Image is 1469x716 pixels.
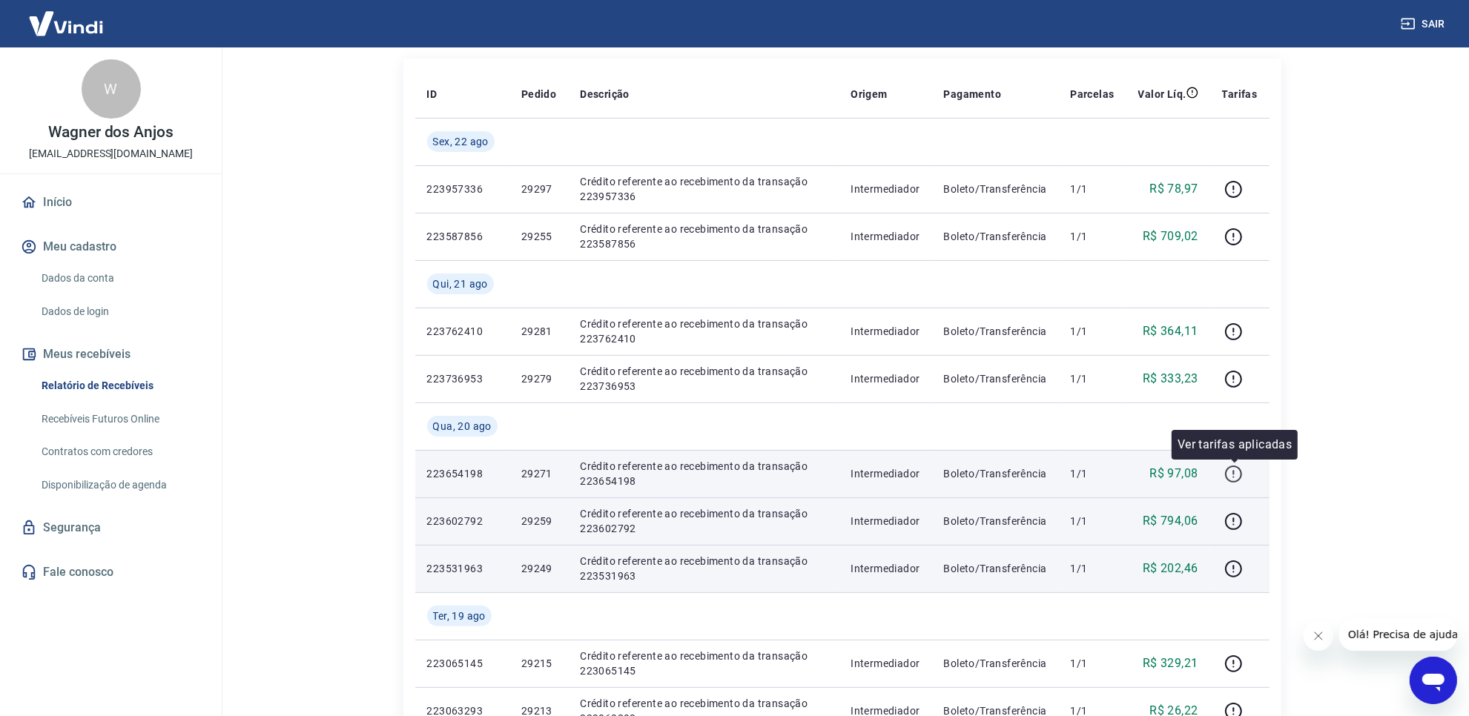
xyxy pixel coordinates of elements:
[1070,324,1114,339] p: 1/1
[580,506,827,536] p: Crédito referente ao recebimento da transação 223602792
[1143,560,1198,577] p: R$ 202,46
[433,609,486,623] span: Ter, 19 ago
[433,419,492,434] span: Qua, 20 ago
[1398,10,1451,38] button: Sair
[521,371,556,386] p: 29279
[943,371,1046,386] p: Boleto/Transferência
[943,656,1046,671] p: Boleto/Transferência
[36,296,204,327] a: Dados de login
[1149,180,1198,198] p: R$ 78,97
[29,146,193,162] p: [EMAIL_ADDRESS][DOMAIN_NAME]
[1070,561,1114,576] p: 1/1
[943,87,1001,102] p: Pagamento
[521,324,556,339] p: 29281
[851,561,920,576] p: Intermediador
[1149,465,1198,483] p: R$ 97,08
[1178,436,1292,454] p: Ver tarifas aplicadas
[943,182,1046,196] p: Boleto/Transferência
[1143,512,1198,530] p: R$ 794,06
[433,134,489,149] span: Sex, 22 ago
[9,10,125,22] span: Olá! Precisa de ajuda?
[580,316,827,346] p: Crédito referente ao recebimento da transação 223762410
[18,231,204,263] button: Meu cadastro
[433,276,488,291] span: Qui, 21 ago
[1070,656,1114,671] p: 1/1
[943,324,1046,339] p: Boleto/Transferência
[521,514,556,528] p: 29259
[36,437,204,467] a: Contratos com credores
[427,229,498,244] p: 223587856
[427,182,498,196] p: 223957336
[943,561,1046,576] p: Boleto/Transferência
[580,174,827,204] p: Crédito referente ao recebimento da transação 223957336
[1222,87,1258,102] p: Tarifas
[427,514,498,528] p: 223602792
[427,561,498,576] p: 223531963
[427,324,498,339] p: 223762410
[82,59,141,119] div: W
[580,459,827,488] p: Crédito referente ao recebimento da transação 223654198
[943,229,1046,244] p: Boleto/Transferência
[580,222,827,251] p: Crédito referente ao recebimento da transação 223587856
[521,656,556,671] p: 29215
[1070,87,1114,102] p: Parcelas
[851,182,920,196] p: Intermediador
[1143,228,1198,245] p: R$ 709,02
[943,514,1046,528] p: Boleto/Transferência
[18,1,114,46] img: Vindi
[521,182,556,196] p: 29297
[851,87,887,102] p: Origem
[851,466,920,481] p: Intermediador
[521,561,556,576] p: 29249
[1410,657,1457,704] iframe: Botão para abrir a janela de mensagens
[521,229,556,244] p: 29255
[580,649,827,678] p: Crédito referente ao recebimento da transação 223065145
[18,338,204,371] button: Meus recebíveis
[36,371,204,401] a: Relatório de Recebíveis
[851,371,920,386] p: Intermediador
[427,87,438,102] p: ID
[1304,621,1333,651] iframe: Fechar mensagem
[1070,371,1114,386] p: 1/1
[427,656,498,671] p: 223065145
[1143,322,1198,340] p: R$ 364,11
[1070,229,1114,244] p: 1/1
[1070,514,1114,528] p: 1/1
[943,466,1046,481] p: Boleto/Transferência
[1070,466,1114,481] p: 1/1
[36,263,204,294] a: Dados da conta
[1143,370,1198,388] p: R$ 333,23
[851,229,920,244] p: Intermediador
[1138,87,1186,102] p: Valor Líq.
[521,466,556,481] p: 29271
[427,371,498,386] p: 223736953
[36,470,204,500] a: Disponibilização de agenda
[851,514,920,528] p: Intermediador
[580,554,827,583] p: Crédito referente ao recebimento da transação 223531963
[1143,654,1198,672] p: R$ 329,21
[1070,182,1114,196] p: 1/1
[18,556,204,589] a: Fale conosco
[851,656,920,671] p: Intermediador
[36,404,204,434] a: Recebíveis Futuros Online
[580,364,827,394] p: Crédito referente ao recebimento da transação 223736953
[521,87,556,102] p: Pedido
[18,186,204,219] a: Início
[427,466,498,481] p: 223654198
[18,511,204,544] a: Segurança
[1339,618,1457,651] iframe: Mensagem da empresa
[48,125,174,140] p: Wagner dos Anjos
[851,324,920,339] p: Intermediador
[580,87,630,102] p: Descrição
